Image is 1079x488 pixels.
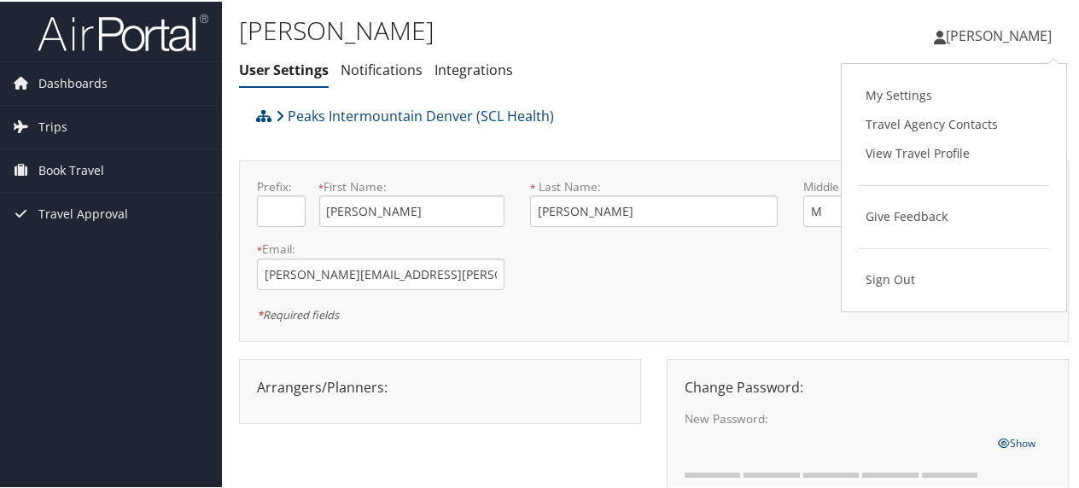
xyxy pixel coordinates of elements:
label: Prefix: [257,177,306,194]
div: Arrangers/Planners: [244,375,636,396]
span: Book Travel [38,148,104,190]
a: User Settings [239,59,329,78]
span: Show [999,434,1036,449]
a: Give Feedback [859,200,1049,229]
label: Email: [257,239,505,256]
a: Travel Agency Contacts [859,108,1049,137]
span: [PERSON_NAME] [946,25,1052,44]
label: Last Name: [530,177,778,194]
div: Change Password: [672,375,1064,396]
a: Show [999,431,1036,450]
a: View Travel Profile [859,137,1049,166]
a: Notifications [341,59,423,78]
a: Sign Out [859,264,1049,293]
img: airportal-logo.png [38,11,208,51]
label: New Password: [685,409,985,426]
span: Dashboards [38,61,108,103]
em: Required fields [257,305,339,321]
span: Trips [38,104,67,147]
a: My Settings [859,79,1049,108]
label: First Name: [319,177,505,194]
a: [PERSON_NAME] [934,9,1069,60]
label: Middle Name: [803,177,989,194]
a: Peaks Intermountain Denver (SCL Health) [276,97,554,131]
span: Travel Approval [38,191,128,234]
h1: [PERSON_NAME] [239,11,792,47]
a: Integrations [435,59,513,78]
